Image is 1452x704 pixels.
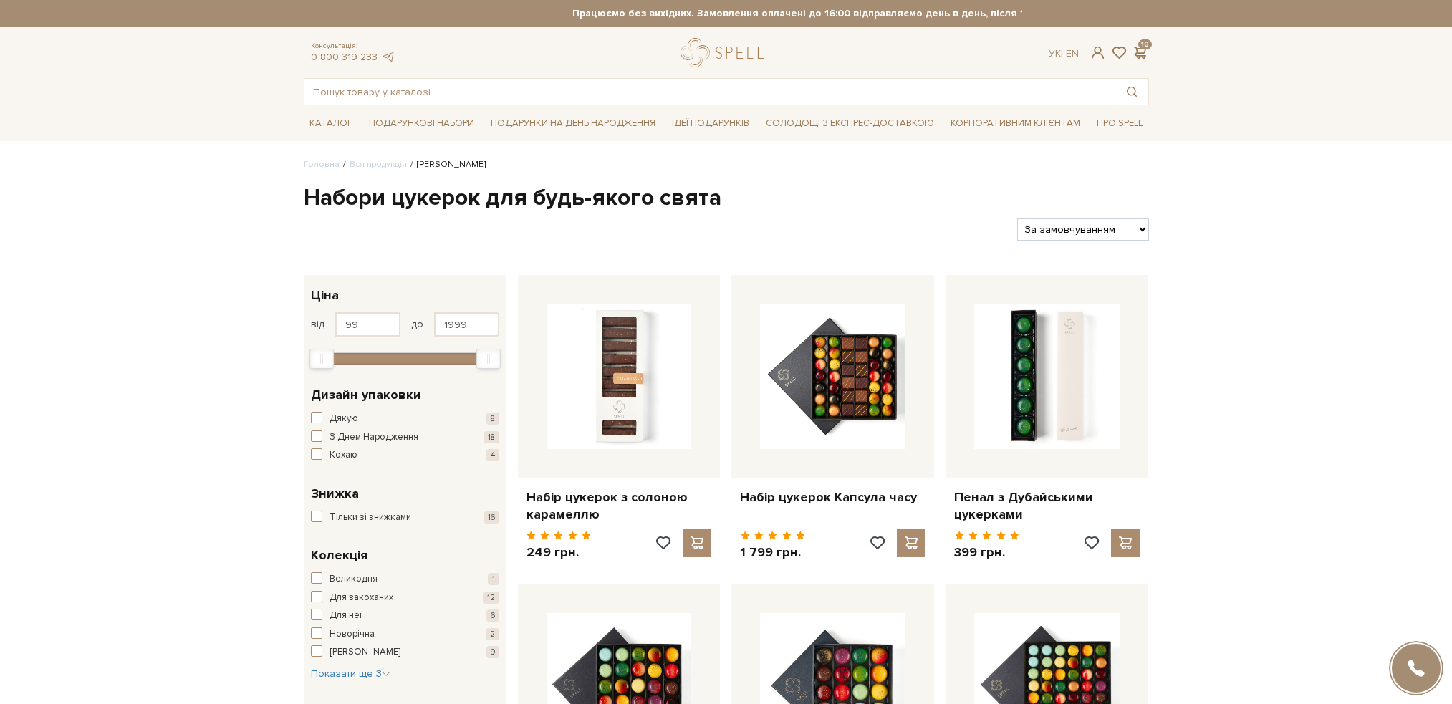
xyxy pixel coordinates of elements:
[1061,47,1063,59] span: |
[760,111,940,135] a: Солодощі з експрес-доставкою
[311,609,499,623] button: Для неї 6
[740,489,925,506] a: Набір цукерок Капсула часу
[311,51,378,63] a: 0 800 319 233
[486,646,499,658] span: 9
[486,609,499,622] span: 6
[1115,79,1148,105] button: Пошук товару у каталозі
[363,112,480,135] span: Подарункові набори
[488,573,499,585] span: 1
[411,318,423,331] span: до
[311,572,499,587] button: Великодня 1
[434,312,499,337] input: Ціна
[945,111,1086,135] a: Корпоративним клієнтам
[407,158,486,171] li: [PERSON_NAME]
[681,38,770,67] a: logo
[476,349,501,369] div: Max
[330,511,411,525] span: Тільки зі знижками
[740,544,805,561] p: 1 799 грн.
[311,448,499,463] button: Кохаю 4
[330,430,418,445] span: З Днем Народження
[311,667,390,680] span: Показати ще 3
[311,667,390,681] button: Показати ще 3
[304,79,1115,105] input: Пошук товару у каталозі
[666,112,755,135] span: Ідеї подарунків
[304,159,340,170] a: Головна
[311,412,499,426] button: Дякую 8
[486,449,499,461] span: 4
[309,349,334,369] div: Min
[954,489,1140,523] a: Пенал з Дубайськими цукерками
[486,413,499,425] span: 8
[431,7,1276,20] strong: Працюємо без вихідних. Замовлення оплачені до 16:00 відправляємо день в день, після 16:00 - насту...
[350,159,407,170] a: Вся продукція
[311,42,395,51] span: Консультація:
[484,511,499,524] span: 16
[330,591,393,605] span: Для закоханих
[311,484,359,503] span: Знижка
[330,609,362,623] span: Для неї
[330,627,375,642] span: Новорічна
[486,628,499,640] span: 2
[311,591,499,605] button: Для закоханих 12
[483,592,499,604] span: 12
[330,645,400,660] span: [PERSON_NAME]
[311,286,339,305] span: Ціна
[485,112,661,135] span: Подарунки на День народження
[304,112,358,135] span: Каталог
[311,627,499,642] button: Новорічна 2
[330,412,358,426] span: Дякую
[330,572,378,587] span: Великодня
[335,312,400,337] input: Ціна
[954,544,1019,561] p: 399 грн.
[1066,47,1079,59] a: En
[484,431,499,443] span: 18
[311,430,499,445] button: З Днем Народження 18
[311,511,499,525] button: Тільки зі знижками 16
[311,546,367,565] span: Колекція
[1091,112,1148,135] span: Про Spell
[527,489,712,523] a: Набір цукерок з солоною карамеллю
[311,318,324,331] span: від
[311,645,499,660] button: [PERSON_NAME] 9
[381,51,395,63] a: telegram
[1049,47,1079,60] div: Ук
[311,385,421,405] span: Дизайн упаковки
[527,544,592,561] p: 249 грн.
[330,448,357,463] span: Кохаю
[304,183,1149,213] h1: Набори цукерок для будь-якого свята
